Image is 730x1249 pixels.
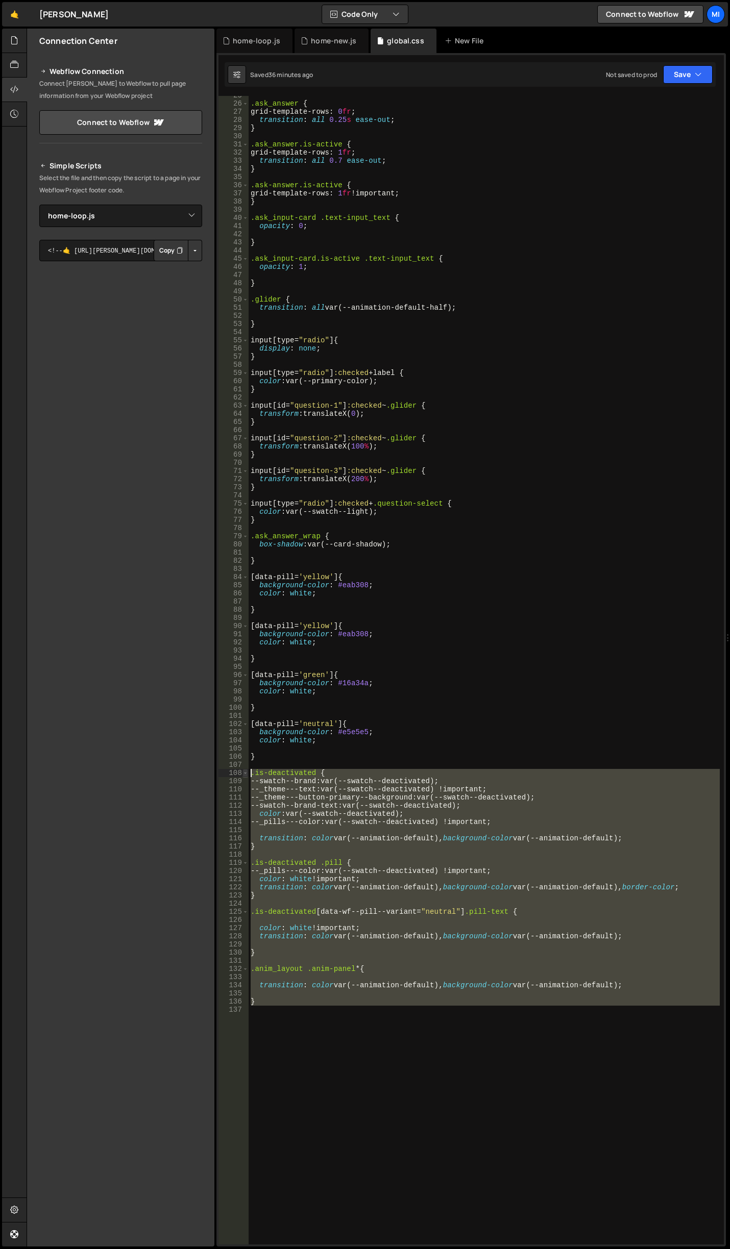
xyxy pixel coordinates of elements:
[218,467,249,475] div: 71
[218,377,249,385] div: 60
[218,320,249,328] div: 53
[39,35,117,46] h2: Connection Center
[218,336,249,344] div: 55
[218,712,249,720] div: 101
[218,655,249,663] div: 94
[218,279,249,287] div: 48
[218,418,249,426] div: 65
[218,238,249,246] div: 43
[218,744,249,753] div: 105
[707,5,725,23] a: Mi
[218,581,249,589] div: 85
[218,540,249,548] div: 80
[218,353,249,361] div: 57
[597,5,703,23] a: Connect to Webflow
[218,246,249,255] div: 44
[218,491,249,499] div: 74
[218,295,249,304] div: 50
[218,630,249,638] div: 91
[218,459,249,467] div: 70
[218,508,249,516] div: 76
[39,78,202,102] p: Connect [PERSON_NAME] to Webflow to pull page information from your Webflow project
[218,369,249,377] div: 59
[218,606,249,614] div: 88
[445,36,488,46] div: New File
[663,65,713,84] button: Save
[218,499,249,508] div: 75
[218,557,249,565] div: 82
[218,475,249,483] div: 72
[218,361,249,369] div: 58
[39,172,202,196] p: Select the file and then copy the script to a page in your Webflow Project footer code.
[218,679,249,687] div: 97
[39,110,202,135] a: Connect to Webflow
[218,704,249,712] div: 100
[218,940,249,948] div: 129
[218,181,249,189] div: 36
[218,108,249,116] div: 27
[218,230,249,238] div: 42
[218,663,249,671] div: 95
[218,989,249,997] div: 135
[218,214,249,222] div: 40
[218,124,249,132] div: 29
[218,451,249,459] div: 69
[218,1006,249,1014] div: 137
[233,36,280,46] div: home-loop.js
[218,826,249,834] div: 115
[218,516,249,524] div: 77
[218,148,249,157] div: 32
[39,278,203,370] iframe: YouTube video player
[218,328,249,336] div: 54
[218,206,249,214] div: 39
[218,842,249,851] div: 117
[218,785,249,793] div: 110
[218,728,249,736] div: 103
[322,5,408,23] button: Code Only
[218,638,249,646] div: 92
[218,761,249,769] div: 107
[218,810,249,818] div: 113
[218,802,249,810] div: 112
[218,736,249,744] div: 104
[218,532,249,540] div: 79
[218,867,249,875] div: 120
[218,777,249,785] div: 109
[218,622,249,630] div: 90
[218,859,249,867] div: 119
[269,70,313,79] div: 36 minutes ago
[218,997,249,1006] div: 136
[218,197,249,206] div: 38
[218,646,249,655] div: 93
[218,410,249,418] div: 64
[218,769,249,777] div: 108
[218,157,249,165] div: 33
[39,160,202,172] h2: Simple Scripts
[218,965,249,973] div: 132
[218,687,249,695] div: 98
[218,344,249,353] div: 56
[218,671,249,679] div: 96
[218,891,249,900] div: 123
[311,36,356,46] div: home-new.js
[218,924,249,932] div: 127
[218,271,249,279] div: 47
[218,753,249,761] div: 106
[606,70,657,79] div: Not saved to prod
[218,402,249,410] div: 63
[218,614,249,622] div: 89
[218,973,249,981] div: 133
[154,240,188,261] button: Copy
[218,948,249,957] div: 130
[218,263,249,271] div: 46
[39,8,109,20] div: [PERSON_NAME]
[218,287,249,295] div: 49
[218,695,249,704] div: 99
[218,565,249,573] div: 83
[218,932,249,940] div: 128
[39,65,202,78] h2: Webflow Connection
[218,165,249,173] div: 34
[250,70,313,79] div: Saved
[218,851,249,859] div: 118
